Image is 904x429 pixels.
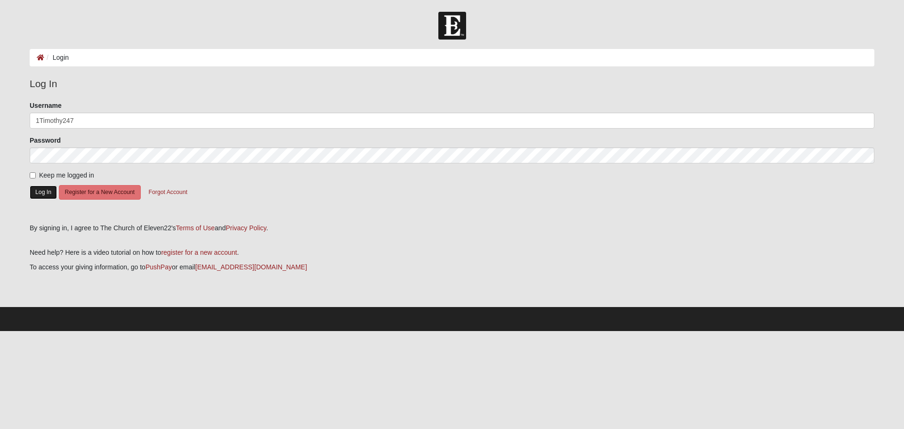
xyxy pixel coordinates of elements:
a: Terms of Use [176,224,215,232]
span: Keep me logged in [39,171,94,179]
img: Church of Eleven22 Logo [438,12,466,40]
label: Password [30,136,61,145]
legend: Log In [30,76,874,91]
a: PushPay [145,263,172,271]
p: Need help? Here is a video tutorial on how to . [30,248,874,258]
button: Log In [30,186,57,199]
div: By signing in, I agree to The Church of Eleven22's and . [30,223,874,233]
button: Register for a New Account [59,185,141,200]
a: Privacy Policy [226,224,266,232]
input: Keep me logged in [30,172,36,178]
li: Login [44,53,69,63]
label: Username [30,101,62,110]
a: [EMAIL_ADDRESS][DOMAIN_NAME] [195,263,307,271]
a: register for a new account [161,249,237,256]
button: Forgot Account [143,185,194,200]
p: To access your giving information, go to or email [30,262,874,272]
